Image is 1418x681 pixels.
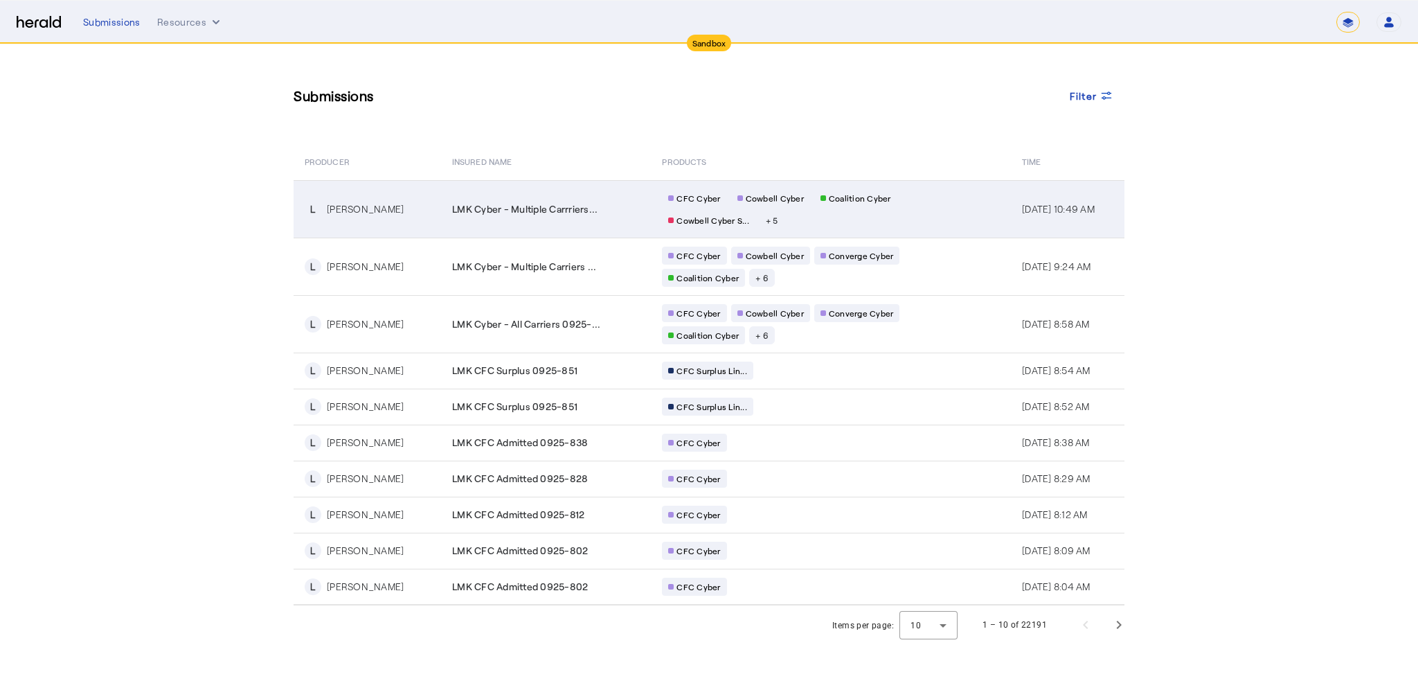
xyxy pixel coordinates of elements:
span: CFC Cyber [676,193,720,204]
span: LMK CFC Admitted 0925-828 [452,472,588,486]
span: CFC Cyber [676,473,720,484]
img: Herald Logo [17,16,61,29]
span: [DATE] 8:52 AM [1022,400,1090,412]
div: [PERSON_NAME] [327,400,404,414]
div: L [305,542,321,559]
span: [DATE] 8:58 AM [1022,318,1090,330]
span: PRODUCTS [662,154,706,168]
div: L [305,470,321,487]
span: PRODUCER [305,154,350,168]
span: Coalition Cyber [676,330,739,341]
div: [PERSON_NAME] [327,364,404,378]
div: [PERSON_NAME] [327,508,404,522]
span: [DATE] 8:09 AM [1022,545,1091,556]
span: + 6 [755,272,769,283]
div: 1 – 10 of 22191 [982,618,1047,632]
span: Coalition Cyber [676,272,739,283]
div: [PERSON_NAME] [327,544,404,558]
span: Filter [1070,89,1097,103]
span: [DATE] 8:38 AM [1022,436,1090,448]
span: LMK CFC Surplus 0925-851 [452,364,577,378]
div: L [305,258,321,275]
span: CFC Cyber [676,308,720,319]
span: CFC Cyber [676,250,720,261]
div: L [305,578,321,595]
div: [PERSON_NAME] [327,436,404,450]
div: L [305,362,321,379]
div: L [305,316,321,333]
span: LMK CFC Admitted 0925-802 [452,580,588,594]
span: LMK CFC Admitted 0925-838 [452,436,588,450]
span: [DATE] 8:29 AM [1022,472,1091,484]
span: LMK Cyber - Multiple Carrriers... [452,202,598,216]
table: Table view of all submissions by your platform [294,141,1124,605]
span: CFC Surplus Lin... [676,401,747,412]
div: [PERSON_NAME] [327,317,404,331]
span: LMK Cyber - All Carriers 0925-... [452,317,600,331]
span: CFC Cyber [676,581,720,592]
span: Time [1022,154,1041,168]
span: Converge Cyber [829,308,894,319]
span: + 5 [766,215,778,226]
div: L [305,201,321,218]
span: [DATE] 8:12 AM [1022,508,1088,520]
span: Converge Cyber [829,250,894,261]
span: LMK CFC Admitted 0925-802 [452,544,588,558]
span: + 6 [755,330,769,341]
span: Cowbell Cyber [746,250,804,261]
span: CFC Cyber [676,437,720,448]
span: CFC Surplus Lin... [676,365,747,376]
div: L [305,398,321,415]
div: [PERSON_NAME] [327,472,404,486]
span: Cowbell Cyber [746,308,804,319]
div: Submissions [83,15,141,29]
div: L [305,506,321,523]
span: LMK CFC Admitted 0925-812 [452,508,584,522]
span: LMK CFC Surplus 0925-851 [452,400,577,414]
span: [DATE] 8:04 AM [1022,581,1091,592]
span: [DATE] 9:24 AM [1022,260,1091,272]
span: CFC Cyber [676,545,720,556]
span: Cowbell Cyber [746,193,804,204]
span: [DATE] 8:54 AM [1022,364,1091,376]
div: Sandbox [687,35,732,51]
div: [PERSON_NAME] [327,260,404,274]
span: LMK Cyber - Multiple Carriers ... [452,260,596,274]
span: CFC Cyber [676,509,720,520]
button: Filter [1059,83,1125,108]
button: Next page [1102,608,1136,642]
span: [DATE] 10:49 AM [1022,203,1095,215]
span: Coalition Cyber [829,193,891,204]
span: Cowbell Cyber S... [676,215,749,226]
div: [PERSON_NAME] [327,202,404,216]
div: Items per page: [832,619,894,633]
div: L [305,434,321,451]
div: [PERSON_NAME] [327,580,404,594]
h3: Submissions [294,86,374,105]
button: Resources dropdown menu [157,15,223,29]
span: Insured Name [452,154,512,168]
